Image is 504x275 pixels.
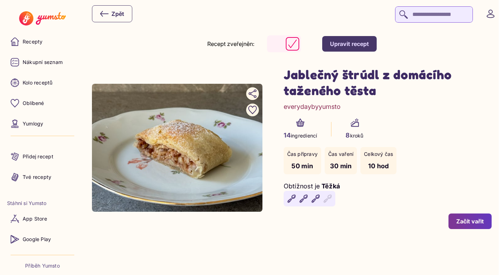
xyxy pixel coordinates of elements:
[19,11,65,25] img: Yumsto logo
[92,84,262,211] img: undefined
[7,115,78,132] a: Yumlogy
[330,40,369,48] div: Upravit recept
[448,213,492,229] button: Začít vařit
[284,102,341,111] a: everydaybyyumsto
[23,79,53,86] p: Kolo receptů
[100,10,124,18] div: Zpět
[7,231,78,248] a: Google Play
[92,5,132,22] button: Zpět
[328,151,353,158] p: Čas vaření
[23,38,42,45] p: Recepty
[346,131,350,139] span: 8
[7,210,78,227] a: App Store
[25,262,60,269] a: Příběh Yumsto
[7,200,78,207] li: Stáhni si Yumsto
[284,181,320,191] p: Obtížnost je
[287,151,318,158] p: Čas přípravy
[291,162,313,170] span: 50 min
[322,36,377,52] button: Upravit recept
[207,40,254,47] label: Recept zveřejněn:
[368,162,389,170] span: 10 hod
[23,153,53,160] p: Přidej recept
[23,236,51,243] p: Google Play
[330,162,352,170] span: 30 min
[321,182,340,190] span: Těžká
[7,74,78,91] a: Kolo receptů
[23,215,47,222] p: App Store
[23,120,43,127] p: Yumlogy
[23,100,44,107] p: Oblíbené
[23,174,51,181] p: Tvé recepty
[23,59,63,66] p: Nákupní seznam
[284,130,317,140] p: ingrediencí
[7,148,78,165] a: Přidej recept
[364,151,393,158] p: Celkový čas
[7,95,78,112] a: Oblíbené
[456,217,484,225] div: Začít vařit
[7,169,78,186] a: Tvé recepty
[346,130,363,140] p: kroků
[7,54,78,71] a: Nákupní seznam
[7,33,78,50] a: Recepty
[284,131,291,139] span: 14
[284,66,492,98] h1: Jablečný štrúdl z domácího taženého těsta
